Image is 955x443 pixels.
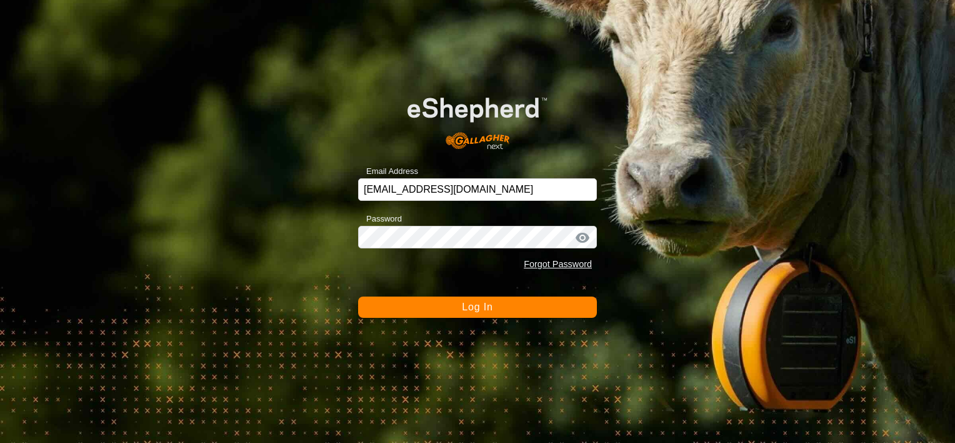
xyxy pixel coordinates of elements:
[462,302,492,312] span: Log In
[358,178,597,201] input: Email Address
[358,297,597,318] button: Log In
[358,165,418,178] label: Email Address
[524,259,592,269] a: Forgot Password
[358,213,402,225] label: Password
[382,78,573,159] img: E-shepherd Logo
